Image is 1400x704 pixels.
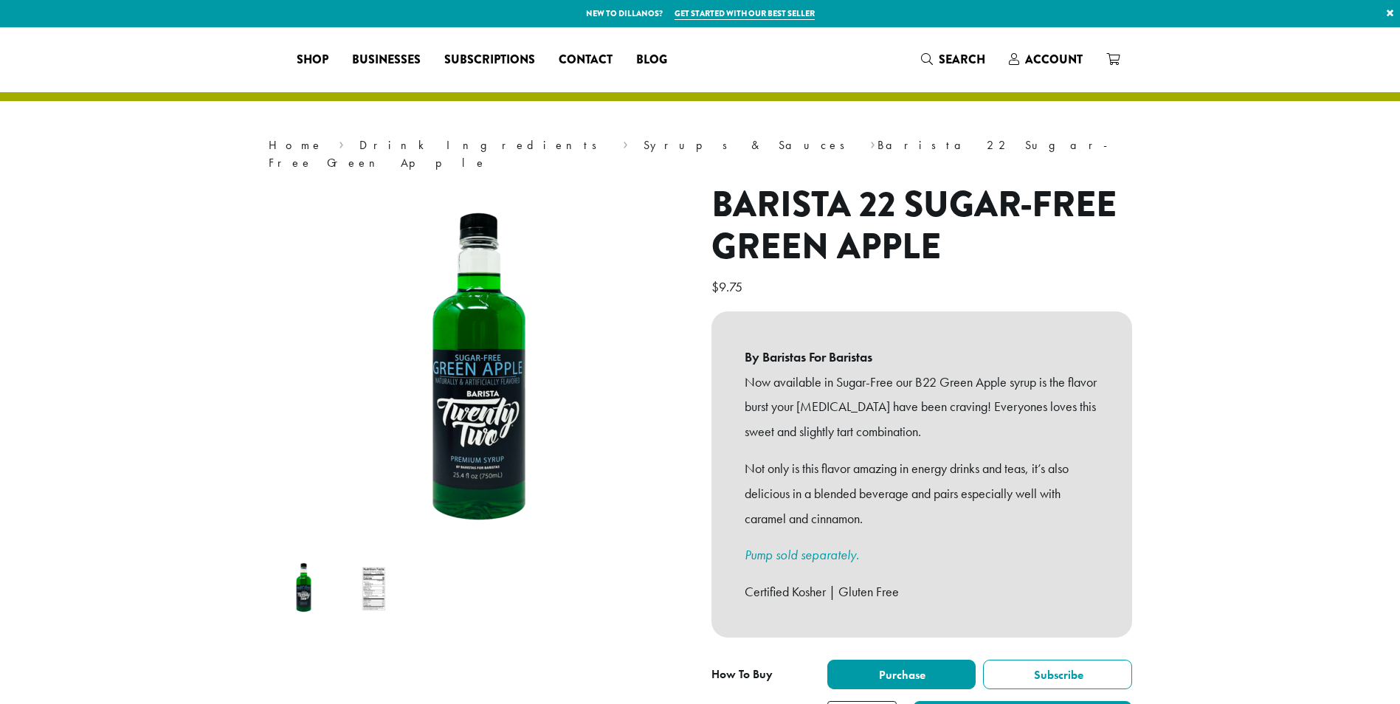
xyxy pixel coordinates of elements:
[711,278,719,295] span: $
[870,131,875,154] span: ›
[636,51,667,69] span: Blog
[444,51,535,69] span: Subscriptions
[745,345,1099,370] b: By Baristas For Baristas
[711,666,773,682] span: How To Buy
[359,137,607,153] a: Drink Ingredients
[269,137,1132,172] nav: Breadcrumb
[275,559,333,617] img: Barista 22 Sugar-Free Green Apple
[269,137,323,153] a: Home
[559,51,613,69] span: Contact
[339,131,344,154] span: ›
[285,48,340,72] a: Shop
[939,51,985,68] span: Search
[711,184,1132,269] h1: Barista 22 Sugar-Free Green Apple
[675,7,815,20] a: Get started with our best seller
[294,184,663,553] img: Barista 22 Sugar-Free Green Apple
[745,456,1099,531] p: Not only is this flavor amazing in energy drinks and teas, it’s also delicious in a blended bever...
[909,47,997,72] a: Search
[711,278,746,295] bdi: 9.75
[877,667,925,683] span: Purchase
[352,51,421,69] span: Businesses
[745,579,1099,604] p: Certified Kosher | Gluten Free
[1025,51,1083,68] span: Account
[345,559,403,617] img: Barista 22 Sugar-Free Green Apple - Image 2
[745,546,859,563] a: Pump sold separately.
[297,51,328,69] span: Shop
[623,131,628,154] span: ›
[644,137,855,153] a: Syrups & Sauces
[745,370,1099,444] p: Now available in Sugar-Free our B22 Green Apple syrup is the flavor burst your [MEDICAL_DATA] hav...
[1032,667,1083,683] span: Subscribe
